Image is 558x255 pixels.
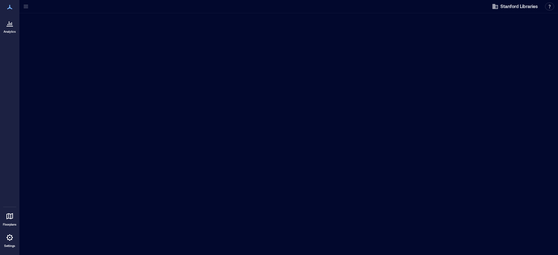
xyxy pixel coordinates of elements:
a: Floorplans [1,208,18,228]
button: Stanford Libraries [490,1,540,12]
span: Stanford Libraries [500,3,538,10]
p: Analytics [4,30,16,34]
a: Analytics [2,16,18,36]
p: Settings [4,244,15,248]
p: Floorplans [3,223,17,227]
a: Settings [2,230,17,250]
